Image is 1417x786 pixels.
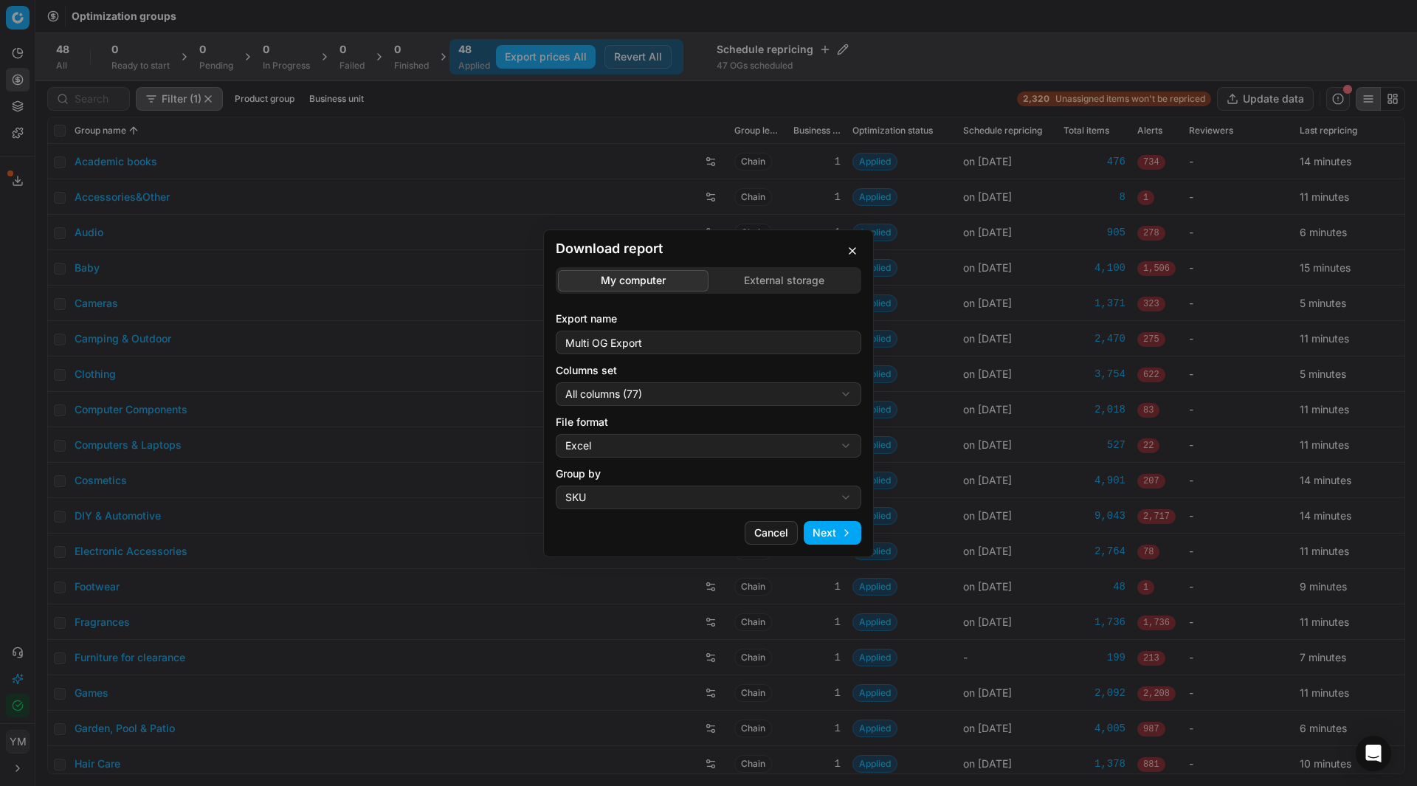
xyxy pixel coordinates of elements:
button: External storage [708,269,859,291]
button: Next [804,521,861,545]
button: Cancel [745,521,798,545]
label: Columns set [556,363,861,378]
label: Export name [556,311,861,326]
button: My computer [558,269,708,291]
label: File format [556,415,861,430]
label: Group by [556,466,861,481]
h2: Download report [556,242,861,255]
